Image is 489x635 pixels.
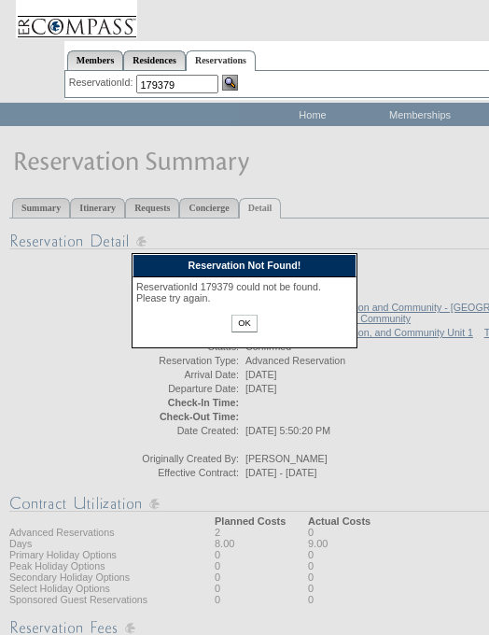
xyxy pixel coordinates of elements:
div: Reservation Not Found! [133,254,356,277]
div: ReservationId: [69,75,137,91]
input: OK [231,315,257,332]
a: Reservations [186,50,256,71]
a: Residences [123,50,186,70]
div: ReservationId 179379 could not be found. Please try again. [136,281,353,303]
a: Members [67,50,124,70]
img: Reservation Search [222,75,238,91]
